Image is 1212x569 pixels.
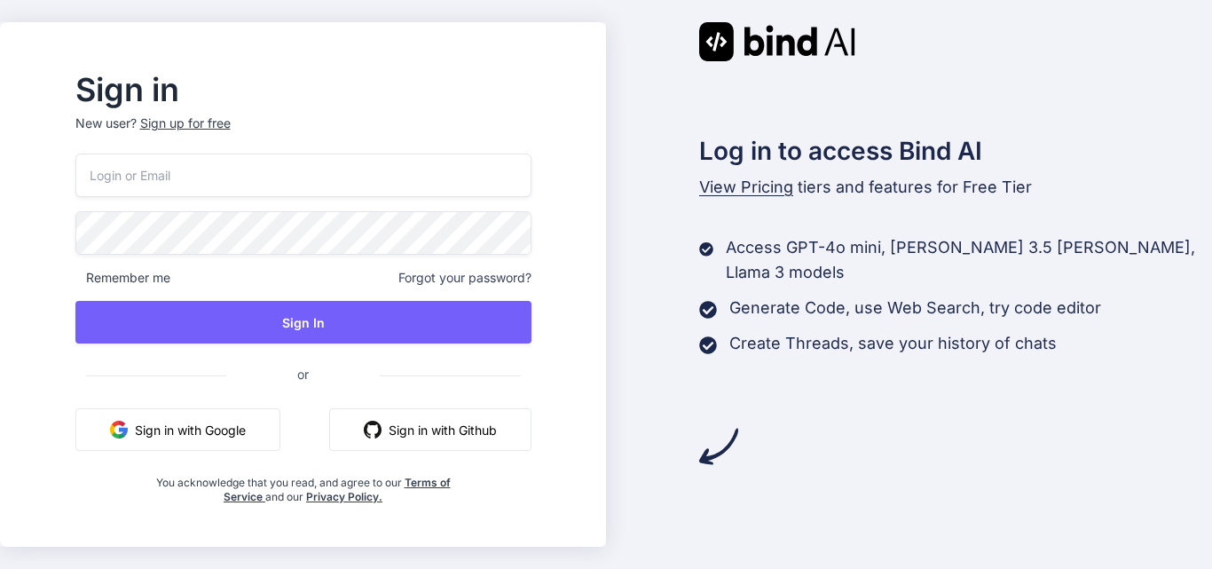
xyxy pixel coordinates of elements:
[151,465,455,504] div: You acknowledge that you read, and agree to our and our
[699,175,1212,200] p: tiers and features for Free Tier
[224,476,451,503] a: Terms of Service
[75,301,531,344] button: Sign In
[75,154,531,197] input: Login or Email
[699,178,793,196] span: View Pricing
[226,352,380,396] span: or
[329,408,531,451] button: Sign in with Github
[699,427,738,466] img: arrow
[75,408,280,451] button: Sign in with Google
[398,269,531,287] span: Forgot your password?
[110,421,128,439] img: google
[729,331,1057,356] p: Create Threads, save your history of chats
[140,115,231,132] div: Sign up for free
[75,115,531,154] p: New user?
[75,75,531,104] h2: Sign in
[306,490,382,503] a: Privacy Policy.
[364,421,382,439] img: github
[699,132,1212,170] h2: Log in to access Bind AI
[726,235,1212,285] p: Access GPT-4o mini, [PERSON_NAME] 3.5 [PERSON_NAME], Llama 3 models
[699,22,855,61] img: Bind AI logo
[75,269,170,287] span: Remember me
[729,296,1101,320] p: Generate Code, use Web Search, try code editor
